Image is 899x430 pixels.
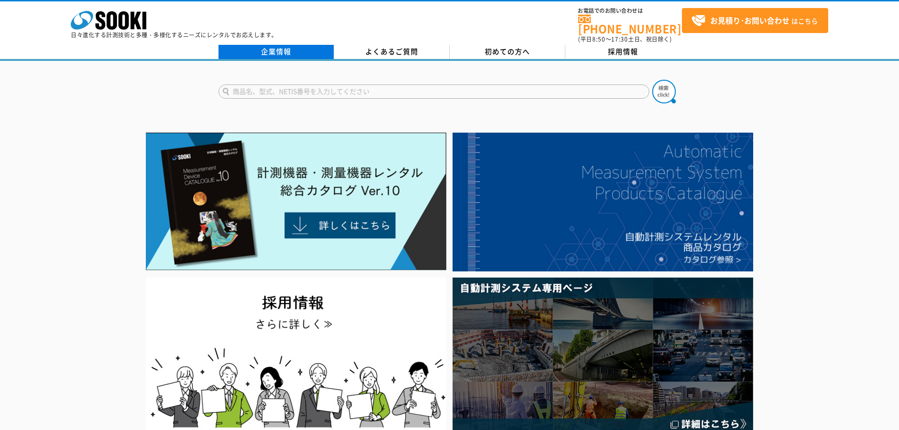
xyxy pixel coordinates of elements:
[485,46,530,57] span: 初めての方へ
[691,14,818,28] span: はこちら
[450,45,565,59] a: 初めての方へ
[565,45,681,59] a: 採用情報
[218,45,334,59] a: 企業情報
[652,80,676,103] img: btn_search.png
[146,133,446,270] img: Catalog Ver10
[710,15,790,26] strong: お見積り･お問い合わせ
[334,45,450,59] a: よくあるご質問
[611,35,628,43] span: 17:30
[682,8,828,33] a: お見積り･お問い合わせはこちら
[578,15,682,34] a: [PHONE_NUMBER]
[453,133,753,271] img: 自動計測システムカタログ
[71,32,277,38] p: 日々進化する計測技術と多種・多様化するニーズにレンタルでお応えします。
[592,35,605,43] span: 8:50
[578,8,682,14] span: お電話でのお問い合わせは
[218,84,649,99] input: 商品名、型式、NETIS番号を入力してください
[578,35,672,43] span: (平日 ～ 土日、祝日除く)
